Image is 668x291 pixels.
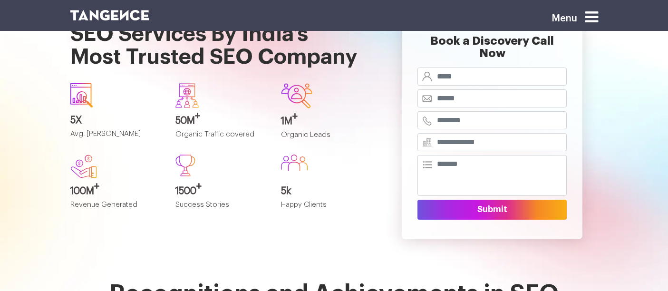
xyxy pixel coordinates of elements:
[281,155,308,171] img: Group%20586.svg
[281,186,372,196] h3: 5k
[281,83,312,108] img: Group-642.svg
[195,111,200,121] sup: +
[175,201,267,217] p: Success Stories
[175,186,267,196] h3: 1500
[70,155,97,178] img: new.svg
[281,131,372,147] p: Organic Leads
[196,182,202,191] sup: +
[70,201,162,217] p: Revenue Generated
[175,83,199,108] img: Group-640.svg
[281,201,372,217] p: Happy Clients
[94,182,99,191] sup: +
[70,10,149,20] img: logo SVG
[175,131,267,146] p: Organic Traffic covered
[417,35,567,68] h2: Book a Discovery Call Now
[292,112,298,121] sup: +
[70,186,162,196] h3: 100M
[175,116,267,126] h3: 50M
[70,83,93,107] img: icon1.svg
[281,116,372,126] h3: 1M
[175,155,195,176] img: Path%20473.svg
[70,115,162,126] h3: 5X
[417,200,567,220] button: Submit
[70,130,162,146] p: Avg. [PERSON_NAME]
